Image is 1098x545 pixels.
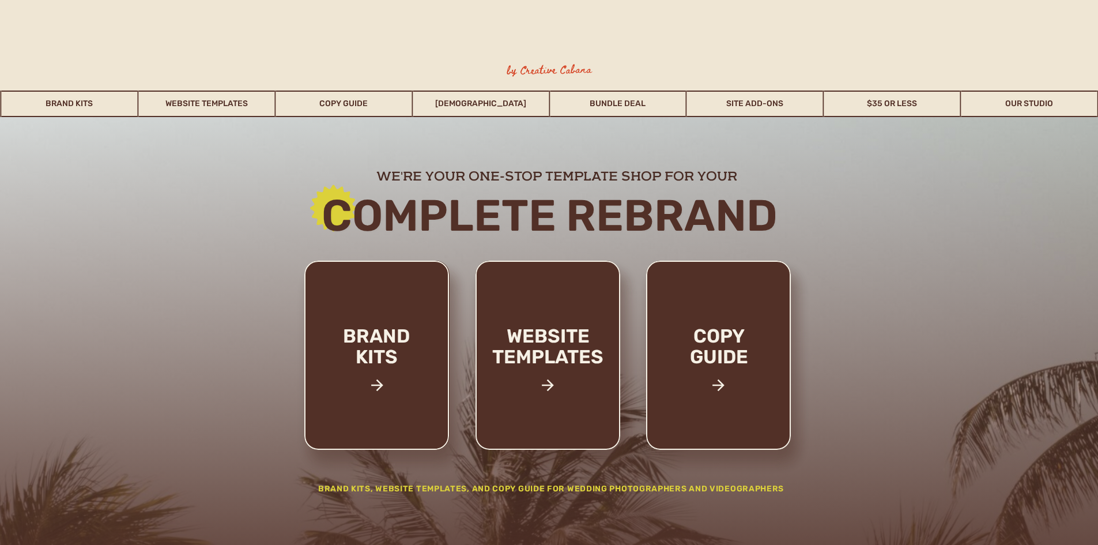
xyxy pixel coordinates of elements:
a: Site Add-Ons [687,91,823,117]
h2: Complete rebrand [238,192,861,239]
h3: by Creative Cabana [497,62,601,79]
a: Brand Kits [2,91,138,117]
h2: we're your one-stop template shop for your [295,168,820,182]
a: brand kits [328,326,425,406]
a: [DEMOGRAPHIC_DATA] [413,91,549,117]
a: website templates [473,326,624,392]
a: copy guide [666,326,772,406]
a: Website Templates [138,91,274,117]
a: $35 or Less [824,91,960,117]
a: Bundle Deal [550,91,686,117]
h2: Brand Kits, website templates, and Copy Guide for wedding photographers and videographers [293,483,810,499]
a: Our Studio [961,91,1097,117]
a: Copy Guide [276,91,412,117]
